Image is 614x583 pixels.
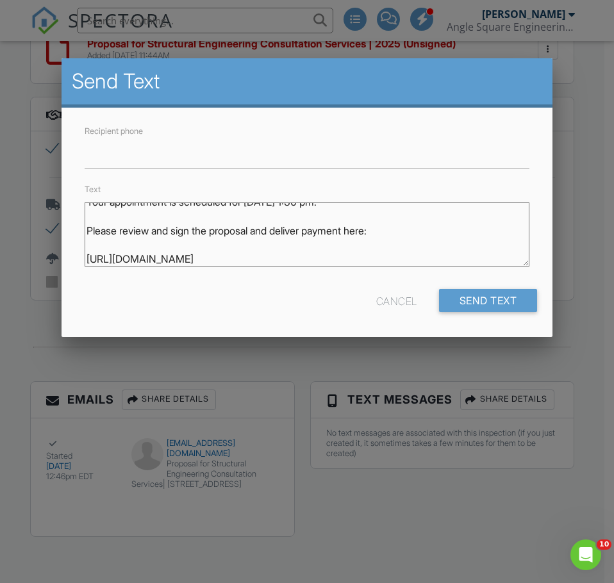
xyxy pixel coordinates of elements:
[72,69,542,94] h2: Send Text
[597,539,611,550] span: 10
[439,289,538,312] input: Send Text
[570,539,601,570] iframe: Intercom live chat
[376,289,417,312] div: Cancel
[85,185,101,194] label: Text
[85,126,143,136] label: Recipient phone
[85,202,529,267] textarea: Hi [PERSON_NAME], your home inspection at [STREET_ADDRESS] is scheduled for [DATE] 1:30 pm. I loo...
